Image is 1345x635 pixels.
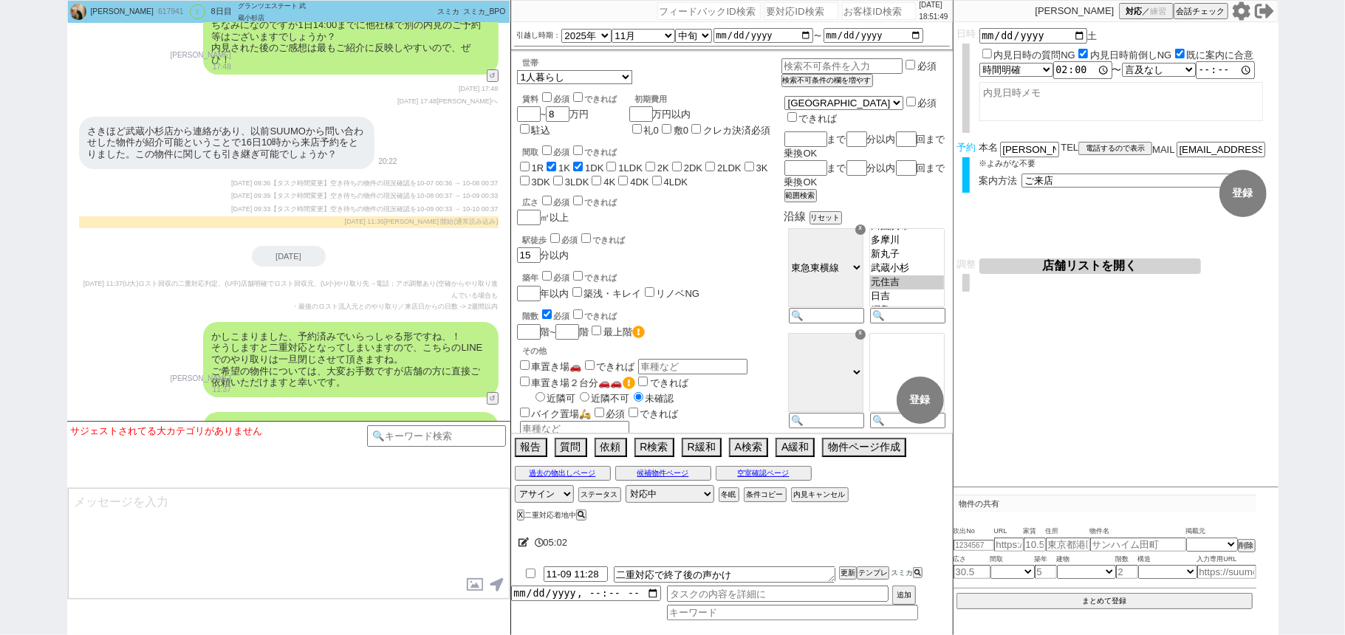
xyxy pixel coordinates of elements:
label: 2DK [684,162,702,174]
button: 空室確認ページ [716,466,812,481]
span: 必須 [562,236,578,244]
span: 入力専用URL [1197,554,1256,566]
span: 沿線 [784,210,807,222]
div: ~ 万円 [517,84,617,137]
input: サンハイム田町 [1090,538,1186,552]
input: 5 [1035,565,1057,579]
option: 綱島 [870,303,944,317]
button: 質問 [555,438,587,457]
option: 元住吉 [870,275,944,289]
button: A緩和 [776,438,815,457]
button: 削除 [1238,539,1256,552]
button: X [517,509,525,521]
span: 案内方法 [979,175,1018,186]
input: 🔍 [789,413,864,428]
input: 近隣不可 [580,392,589,402]
span: [PERSON_NAME]へ [437,97,498,105]
div: ☓ [855,329,866,340]
input: 2 [1116,565,1138,579]
span: URL [994,526,1024,538]
label: 既に案内に合意 [1187,49,1254,61]
span: 対応 [1126,6,1142,17]
div: 築年 [523,269,781,284]
span: 予約 [956,142,976,153]
input: 車種など [638,359,747,374]
span: 築年 [1035,554,1057,566]
span: 間取 [990,554,1035,566]
span: 必須 [918,97,937,109]
input: https://suumo.jp/chintai/jnc_000022489271 [994,538,1024,552]
p: 物件の共有 [954,495,1256,512]
button: 電話するので表示 [1078,142,1152,155]
button: ↺ [487,392,499,405]
input: 10.5 [1024,538,1046,552]
span: 必須 [554,312,570,320]
div: 階~ 階 [517,323,781,340]
label: 未確認 [630,393,674,404]
span: (U大)ロスト回収の二重対応判定、(U中)店舗明確でロスト回収元、(U小)やり取り先→電話：アポ調整あり(空確からやり取り進んでいる場合も [123,280,498,299]
div: 賃料 [523,90,617,105]
span: 本名 [979,142,999,157]
span: 吹出No [954,526,994,538]
label: 車置き場🚗 [517,361,582,372]
div: グランツエステート 武蔵小杉店 [238,1,312,23]
label: 近隣可 [532,393,576,404]
label: 4K [603,176,615,188]
label: 築浅・キレイ [584,288,642,299]
button: 会話チェック [1174,3,1228,19]
label: 4DK [630,176,648,188]
p: 11:37 [171,384,231,396]
div: ☓ [855,224,866,235]
button: テンプレ [857,566,889,580]
button: 物件ページ作成 [822,438,906,457]
label: 引越し時期： [517,30,561,41]
div: 広さ [523,193,781,208]
span: 必須 [606,408,626,419]
label: 車置き場２台分🚗🚗 [517,377,635,388]
span: 物件名 [1090,526,1186,538]
button: 範囲検索 [784,189,817,202]
input: 🔍 [870,413,945,428]
span: スミカ [437,7,459,16]
label: 2LDK [717,162,742,174]
button: 冬眠 [719,487,739,502]
div: ちなみになのですが1日14:00までに他社様で別の内見のご予約等はございますでしょうか？ 内見された後のご感想は最もご紹介に反映しやすいので、ぜひ！ [203,10,499,74]
label: 〜 [815,32,822,40]
label: できれば [570,95,617,103]
button: 店舗リストを開く [979,258,1201,274]
input: 🔍 [789,308,864,323]
span: 必須 [554,95,570,103]
label: できれば [570,198,617,207]
button: ステータス [578,487,621,502]
span: 建物 [1057,554,1116,566]
div: さきほど武蔵小杉店から連絡があり、以前SUUMOから問い合わせした物件が紹介可能ということで16日10時から来店予約をとりました。この物件に関しても引き継ぎ可能でしょうか？ [79,117,374,169]
input: 🔍キーワード検索 [367,425,507,447]
p: [PERSON_NAME] [171,49,231,61]
input: できれば [573,309,583,319]
label: 1DK [585,162,603,174]
label: 3LDK [565,176,589,188]
input: 🔍 [870,308,945,323]
div: 駅徒歩 [523,231,781,246]
input: できれば [573,145,583,155]
div: 617941 [154,6,187,18]
button: 過去の物出しページ [515,466,611,481]
div: もし店舗と進めていくなかで物件がお決まりにならなかった場合などは、 担当に「LINEのほうで探していいですか？」といった旨ご確認いただき、 再度またご連絡いただけますと幸いです！ [203,412,499,487]
div: 間取 [523,143,781,158]
div: ㎡以上 [517,193,781,225]
input: できれば [629,408,638,417]
label: 内見日時の質問NG [994,49,1076,61]
div: 二重対応着地中 [517,511,591,519]
button: 更新 [839,566,857,580]
span: TEL [1061,142,1079,153]
span: スミカ [889,569,913,577]
button: 追加 [892,586,916,605]
span: MAIL [1152,144,1174,155]
input: 車置き場🚗 [520,360,530,370]
button: 条件コピー [744,487,787,502]
input: できれば [585,360,595,370]
button: ↺ [487,69,499,82]
input: 車置き場２台分🚗🚗 [520,377,530,386]
input: 未確認 [634,392,643,402]
span: 日時 [956,28,976,39]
